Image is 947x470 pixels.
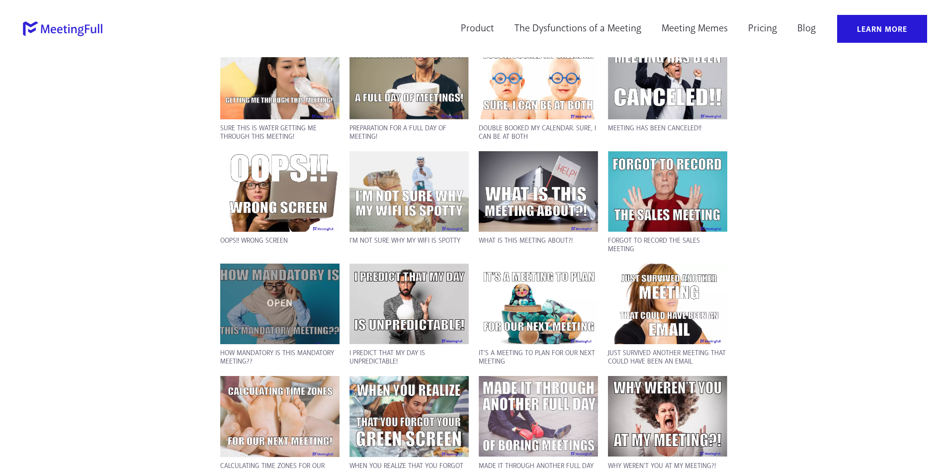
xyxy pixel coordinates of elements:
[655,15,734,43] a: Meeting Memes
[608,237,727,254] p: Forgot to record the sales meeting
[220,151,340,232] a: Oops!! Wrong screen meeting meme
[479,39,598,119] a: Double booked my calendar. Sure, I can be at both meeting meme
[349,264,469,345] a: I predict that my day is unpredictable! meeting meme
[479,349,598,366] p: It's a meeting to plan for our next meeting
[220,124,340,141] p: Sure this is water getting me through this meeting!
[220,237,340,245] p: Oops!! Wrong screen
[225,299,335,309] p: OPEN
[349,151,469,232] a: I'm not sure why my WIFI is spotty meeting meme
[220,349,340,366] p: How mandatory is this mandatory meeting??
[220,38,340,119] a: Sure this is water getting me through this meeting! meeting meme
[837,15,927,43] a: Learn More
[608,124,727,133] p: Meeting has been canceled!!
[349,349,469,366] p: I predict that my day is unpredictable!
[608,349,727,366] p: Just survived another meeting that could have been an email
[479,376,598,457] a: Made it through another full day of boring meetings meeting meme
[742,15,783,43] a: Pricing
[791,15,822,43] a: Blog
[608,376,727,457] a: Why weren't you at my meeting?! meeting meme
[479,124,598,141] p: Double booked my calendar. Sure, I can be at both
[349,38,469,119] a: Preparation for a full day of meetings! meeting meme
[608,264,727,345] a: Just survived another meeting that could have been an email meeting meme
[454,15,501,43] a: Product
[608,38,727,119] a: Meeting has been canceled!! meeting meme
[479,264,598,344] a: It's a meeting to plan for our next meeting meeting meme
[479,237,598,245] p: What is this meeting about?!
[349,376,469,457] a: When you realize that you forgot your green screen meeting meme
[220,376,340,457] a: Calculating time zones for our next meeting! meeting memeOPEN
[608,151,727,232] a: Forgot to record the sales meeting meeting meme
[220,264,340,344] a: How mandatory is this mandatory meeting?? meeting memeOPEN
[479,151,598,232] a: What is this meeting about?! meeting meme
[508,15,648,43] a: The Dysfunctions of a Meeting
[349,124,469,141] p: Preparation for a full day of meeting!
[225,411,335,421] p: OPEN
[349,237,469,245] p: I'm not sure why my WIFI is spotty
